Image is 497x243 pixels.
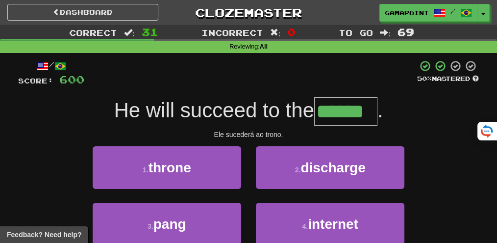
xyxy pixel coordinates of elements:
small: 4 . [302,222,308,230]
span: : [270,28,281,37]
a: Clozemaster [173,4,324,21]
a: Dashboard [7,4,158,21]
span: GamaPoint [385,8,429,17]
span: pang [153,216,186,232]
a: GamaPoint / [379,4,477,22]
span: : [380,28,391,37]
small: 2 . [295,166,301,174]
span: 31 [142,26,158,38]
span: : [124,28,135,37]
span: He will succeed to the [114,99,314,122]
small: 3 . [148,222,153,230]
strong: All [260,43,268,50]
span: To go [339,27,373,37]
div: Mastered [417,75,479,83]
span: discharge [300,160,365,175]
div: / [18,60,84,72]
button: 2.discharge [256,146,404,189]
span: 600 [59,73,84,85]
span: Open feedback widget [7,230,81,240]
span: Score: [18,77,53,85]
span: internet [308,216,358,232]
button: 1.throne [93,146,241,189]
span: 69 [398,26,414,38]
div: Ele sucederá ao trono. [18,130,479,139]
small: 1 . [143,166,149,174]
span: Incorrect [201,27,263,37]
span: . [377,99,383,122]
span: throne [149,160,191,175]
span: 50 % [417,75,432,82]
span: 0 [287,26,296,38]
span: Correct [69,27,117,37]
span: / [450,8,455,15]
